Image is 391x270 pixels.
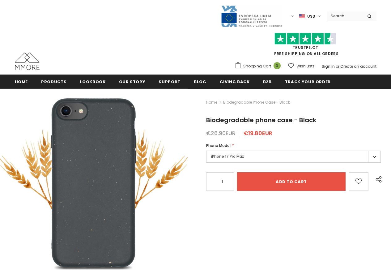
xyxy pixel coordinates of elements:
[235,62,284,71] a: Shopping Cart 0
[221,13,283,19] a: Javni Razpis
[159,79,181,85] span: support
[274,62,281,69] span: 0
[263,79,272,85] span: B2B
[235,36,376,56] span: FREE SHIPPING ON ALL ORDERS
[221,5,283,28] img: Javni Razpis
[206,151,381,163] label: iPhone 17 Pro Max
[274,33,336,45] img: Trust Pilot Stars
[340,64,376,69] a: Create an account
[307,13,315,19] span: USD
[15,75,28,88] a: Home
[194,75,206,88] a: Blog
[119,75,146,88] a: Our Story
[15,79,28,85] span: Home
[299,14,305,19] img: USD
[223,99,290,106] span: Biodegradable phone case - Black
[206,116,316,124] span: Biodegradable phone case - Black
[288,61,315,71] a: Wish Lists
[206,129,236,137] span: €26.90EUR
[293,45,318,50] a: Trustpilot
[220,75,250,88] a: Giving back
[336,64,339,69] span: or
[237,172,346,191] input: Add to cart
[80,75,105,88] a: Lookbook
[119,79,146,85] span: Our Story
[220,79,250,85] span: Giving back
[296,63,315,69] span: Wish Lists
[285,75,331,88] a: Track your order
[15,53,40,70] img: MMORE Cases
[41,75,66,88] a: Products
[206,99,217,106] a: Home
[159,75,181,88] a: support
[206,143,231,148] span: Phone Model
[285,79,331,85] span: Track your order
[263,75,272,88] a: B2B
[322,64,335,69] a: Sign In
[41,79,66,85] span: Products
[243,63,271,69] span: Shopping Cart
[194,79,206,85] span: Blog
[80,79,105,85] span: Lookbook
[327,11,363,20] input: Search Site
[244,129,272,137] span: €19.80EUR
